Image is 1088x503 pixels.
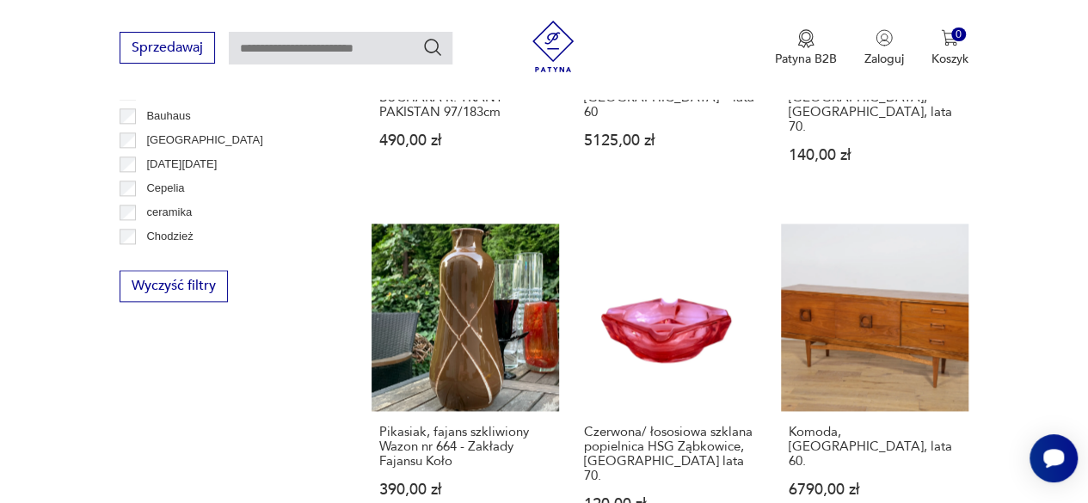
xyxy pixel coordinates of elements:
p: [DATE][DATE] [146,155,217,174]
p: Chodzież [146,227,193,246]
p: Ćmielów [146,251,189,270]
p: Patyna B2B [775,51,837,67]
p: Zaloguj [864,51,904,67]
h3: Pikasiak, fajans szkliwiony Wazon nr 664 - Zakłady Fajansu Koło [379,425,551,469]
button: 0Koszyk [931,29,968,67]
button: Patyna B2B [775,29,837,67]
img: Ikona koszyka [941,29,958,46]
p: Koszyk [931,51,968,67]
h3: -70% LŚNIĄCY DYWAN BUCHARA R. TKANY PAKISTAN 97/183cm [379,76,551,120]
button: Zaloguj [864,29,904,67]
p: 390,00 zł [379,482,551,497]
p: Cepelia [146,179,184,198]
p: 6790,00 zł [789,482,961,497]
a: Ikona medaluPatyna B2B [775,29,837,67]
p: Bauhaus [146,107,190,126]
h3: Czerwona/ łososiowa szklana popielnica HSG Ząbkowice, [GEOGRAPHIC_DATA] lata 70. [584,425,756,483]
p: 490,00 zł [379,133,551,148]
a: Sprzedawaj [120,43,215,55]
iframe: Smartsupp widget button [1030,434,1078,482]
p: ceramika [146,203,192,222]
img: Ikona medalu [797,29,814,48]
p: 5125,00 zł [584,133,756,148]
p: 140,00 zł [789,148,961,163]
h3: Dywan orientalny Bokhara – [GEOGRAPHIC_DATA] – lata 60 [584,76,756,120]
h3: Szklana popielnica [GEOGRAPHIC_DATA], [GEOGRAPHIC_DATA], lata 70. [789,76,961,134]
button: Szukaj [422,37,443,58]
img: Patyna - sklep z meblami i dekoracjami vintage [527,21,579,72]
div: 0 [951,28,966,42]
img: Ikonka użytkownika [876,29,893,46]
button: Wyczyść filtry [120,270,228,302]
h3: Komoda, [GEOGRAPHIC_DATA], lata 60. [789,425,961,469]
button: Sprzedawaj [120,32,215,64]
p: [GEOGRAPHIC_DATA] [146,131,262,150]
